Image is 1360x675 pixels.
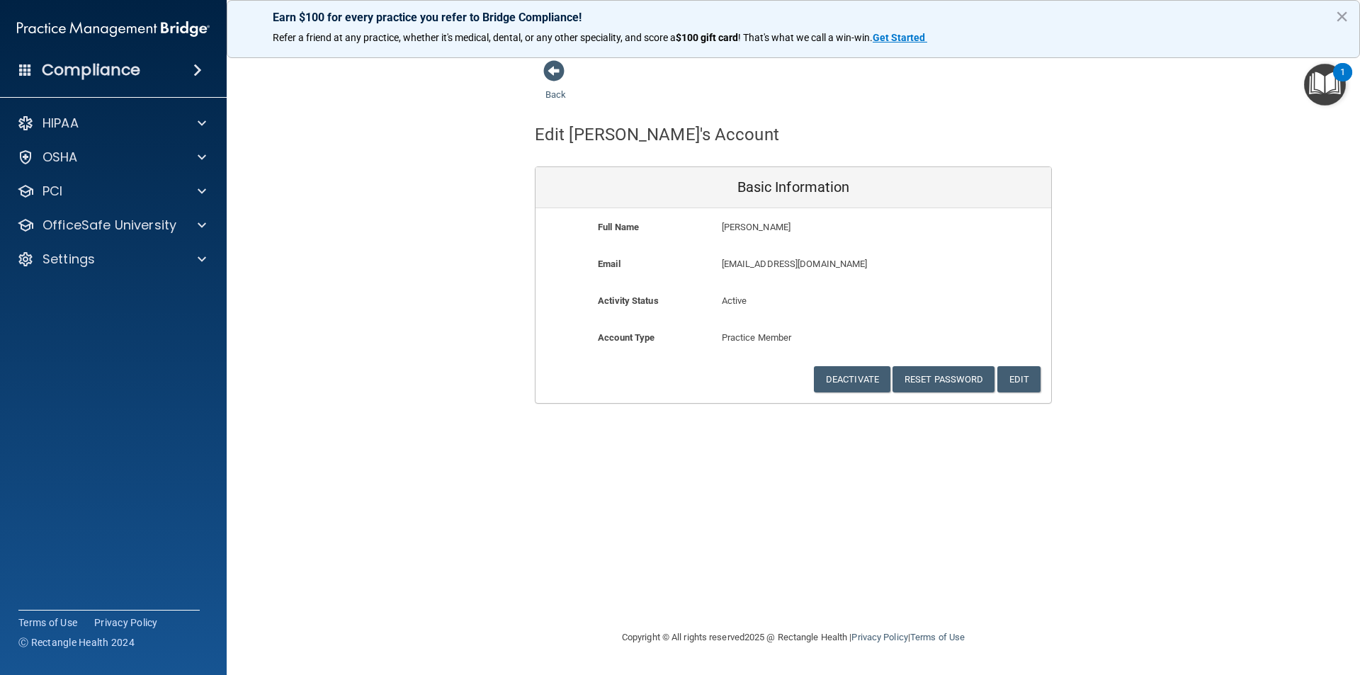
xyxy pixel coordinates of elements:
button: Edit [997,366,1041,392]
p: [PERSON_NAME] [722,219,948,236]
p: PCI [42,183,62,200]
a: Privacy Policy [94,616,158,630]
span: ! That's what we call a win-win. [738,32,873,43]
a: Privacy Policy [851,632,907,642]
div: 1 [1340,72,1345,91]
b: Email [598,259,620,269]
a: Back [545,72,566,100]
button: Deactivate [814,366,890,392]
button: Open Resource Center, 1 new notification [1304,64,1346,106]
a: Terms of Use [910,632,965,642]
div: Copyright © All rights reserved 2025 @ Rectangle Health | | [535,615,1052,660]
a: PCI [17,183,206,200]
h4: Compliance [42,60,140,80]
img: PMB logo [17,15,210,43]
p: HIPAA [42,115,79,132]
p: Active [722,293,866,310]
a: OSHA [17,149,206,166]
p: Settings [42,251,95,268]
span: Refer a friend at any practice, whether it's medical, dental, or any other speciality, and score a [273,32,676,43]
a: OfficeSafe University [17,217,206,234]
h4: Edit [PERSON_NAME]'s Account [535,125,779,144]
button: Close [1335,5,1349,28]
span: Ⓒ Rectangle Health 2024 [18,635,135,650]
p: Practice Member [722,329,866,346]
a: Get Started [873,32,927,43]
p: Earn $100 for every practice you refer to Bridge Compliance! [273,11,1314,24]
b: Activity Status [598,295,659,306]
strong: $100 gift card [676,32,738,43]
a: HIPAA [17,115,206,132]
strong: Get Started [873,32,925,43]
button: Reset Password [892,366,994,392]
p: [EMAIL_ADDRESS][DOMAIN_NAME] [722,256,948,273]
p: OSHA [42,149,78,166]
a: Terms of Use [18,616,77,630]
a: Settings [17,251,206,268]
b: Account Type [598,332,654,343]
b: Full Name [598,222,639,232]
div: Basic Information [535,167,1051,208]
p: OfficeSafe University [42,217,176,234]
